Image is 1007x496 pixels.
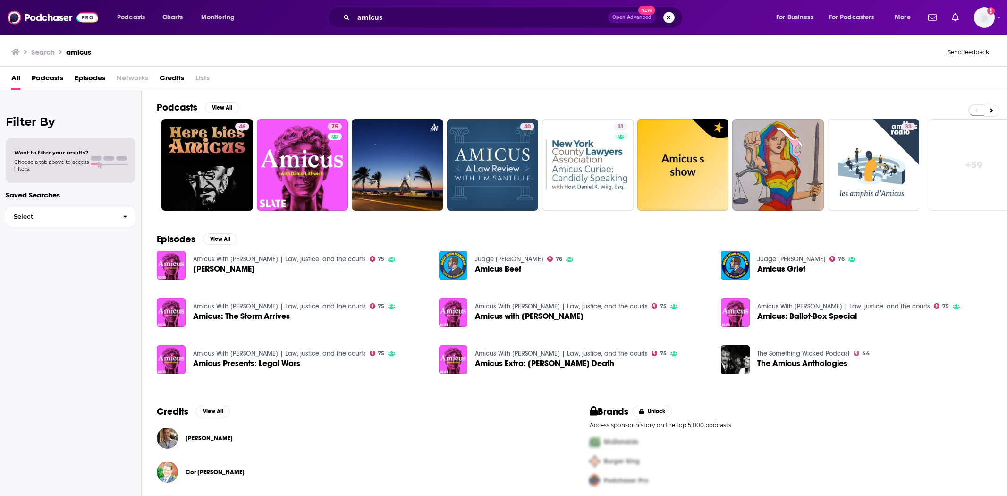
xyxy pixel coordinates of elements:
[757,359,847,368] a: The Amicus Anthologies
[475,359,614,368] a: Amicus Extra: Antonin Scalia's Death
[888,10,922,25] button: open menu
[193,302,366,310] a: Amicus With Dahlia Lithwick | Law, justice, and the courts
[186,469,245,476] a: Cor Hoekstra
[586,452,604,471] img: Second Pro Logo
[157,457,559,487] button: Cor HoekstraCor Hoekstra
[604,477,648,485] span: Podchaser Pro
[829,256,845,262] a: 76
[14,149,89,156] span: Want to filter your results?
[586,471,604,490] img: Third Pro Logo
[186,435,233,442] span: [PERSON_NAME]
[157,298,186,327] img: Amicus: The Storm Arrives
[193,359,300,368] a: Amicus Presents: Legal Wars
[757,265,805,273] a: Amicus Grief
[328,123,342,130] a: 75
[32,70,63,90] a: Podcasts
[157,428,178,449] img: Andrew McLuhan
[439,345,468,374] img: Amicus Extra: Antonin Scalia's Death
[370,351,385,356] a: 75
[110,10,157,25] button: open menu
[721,298,750,327] img: Amicus: Ballot-Box Special
[257,119,348,211] a: 75
[934,303,949,309] a: 75
[157,462,178,483] img: Cor Hoekstra
[439,298,468,327] a: Amicus with Dahlia Lithwick
[193,265,255,273] span: [PERSON_NAME]
[862,351,870,356] span: 44
[829,11,874,24] span: For Podcasters
[157,251,186,280] img: Animus Amicus
[948,9,963,26] a: Show notifications dropdown
[604,457,640,465] span: Burger King
[157,102,239,113] a: PodcastsView All
[14,159,89,172] span: Choose a tab above to access filters.
[721,345,750,374] img: The Amicus Anthologies
[201,11,235,24] span: Monitoring
[618,122,624,132] span: 31
[652,303,667,309] a: 75
[901,123,915,130] a: 33
[757,255,826,263] a: Judge John Hodgman
[235,123,249,130] a: 46
[475,359,614,368] span: Amicus Extra: [PERSON_NAME] Death
[157,233,195,245] h2: Episodes
[193,265,255,273] a: Animus Amicus
[75,70,105,90] a: Episodes
[337,7,692,28] div: Search podcasts, credits, & more...
[974,7,995,28] img: User Profile
[6,214,115,220] span: Select
[757,350,850,358] a: The Something Wicked Podcast
[475,350,648,358] a: Amicus With Dahlia Lithwick | Law, justice, and the courts
[6,115,135,128] h2: Filter By
[556,257,562,261] span: 76
[160,70,184,90] a: Credits
[652,351,667,356] a: 75
[11,70,20,90] a: All
[638,6,655,15] span: New
[117,11,145,24] span: Podcasts
[721,251,750,280] img: Amicus Grief
[31,48,55,57] h3: Search
[447,119,539,211] a: 40
[632,406,672,417] button: Unlock
[156,10,188,25] a: Charts
[203,233,237,245] button: View All
[186,435,233,442] a: Andrew McLuhan
[239,122,245,132] span: 46
[475,255,543,263] a: Judge John Hodgman
[547,256,562,262] a: 76
[924,9,940,26] a: Show notifications dropdown
[475,312,584,320] a: Amicus with Dahlia Lithwick
[370,256,385,262] a: 75
[196,406,230,417] button: View All
[157,233,237,245] a: EpisodesView All
[475,302,648,310] a: Amicus With Dahlia Lithwick | Law, justice, and the courts
[378,257,384,261] span: 75
[660,351,667,356] span: 75
[660,304,667,308] span: 75
[331,122,338,132] span: 75
[157,345,186,374] img: Amicus Presents: Legal Wars
[157,406,230,418] a: CreditsView All
[205,102,239,113] button: View All
[186,469,245,476] span: Cor [PERSON_NAME]
[942,304,949,308] span: 75
[8,9,98,26] img: Podchaser - Follow, Share and Rate Podcasts
[195,10,247,25] button: open menu
[590,406,629,418] h2: Brands
[905,122,912,132] span: 33
[945,48,992,56] button: Send feedback
[6,206,135,227] button: Select
[854,351,870,356] a: 44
